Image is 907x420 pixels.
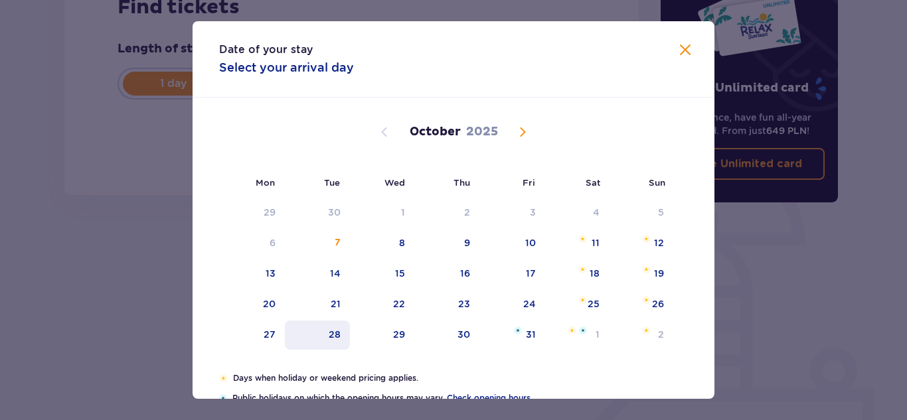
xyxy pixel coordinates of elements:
div: 17 [526,267,536,280]
p: Date of your stay [219,42,313,57]
td: Date not available. Friday, October 3, 2025 [479,198,545,228]
td: Date not available. Saturday, October 4, 2025 [545,198,610,228]
div: 1 [596,328,600,341]
div: 2 [464,206,470,219]
td: Saturday, November 1, 2025 [545,320,610,350]
div: 30 [457,328,470,341]
img: Blue star [219,394,227,402]
img: Blue star [579,326,587,334]
div: 4 [593,206,600,219]
td: Monday, October 27, 2025 [219,320,285,350]
div: 29 [264,206,276,219]
td: Date not available. Thursday, October 2, 2025 [414,198,480,228]
div: 27 [264,328,276,341]
td: Thursday, October 9, 2025 [414,229,480,258]
td: Saturday, October 25, 2025 [545,290,610,319]
div: 10 [525,236,536,249]
td: Saturday, October 18, 2025 [545,259,610,289]
button: Close [677,42,693,59]
td: Wednesday, October 15, 2025 [350,259,414,289]
div: 29 [393,328,405,341]
div: 13 [266,267,276,280]
div: 24 [523,297,536,311]
td: Friday, October 17, 2025 [479,259,545,289]
div: 20 [263,297,276,311]
div: 1 [401,206,405,219]
img: Orange star [568,326,576,334]
div: 23 [458,297,470,311]
a: Check opening hours [447,392,531,404]
small: Mon [256,177,275,188]
td: Tuesday, October 14, 2025 [285,259,351,289]
img: Orange star [642,265,651,273]
td: Wednesday, October 8, 2025 [350,229,414,258]
button: Previous month [376,124,392,140]
td: Wednesday, October 22, 2025 [350,290,414,319]
img: Orange star [578,296,587,304]
div: 16 [460,267,470,280]
small: Sat [586,177,600,188]
img: Orange star [642,326,651,334]
div: 14 [330,267,341,280]
p: 2025 [466,124,498,140]
small: Fri [523,177,535,188]
div: 21 [331,297,341,311]
td: Friday, October 31, 2025 [479,320,545,350]
div: 7 [335,236,341,249]
td: Tuesday, October 28, 2025 [285,320,351,350]
div: 2 [658,328,664,341]
p: October [410,124,461,140]
div: 11 [592,236,600,249]
td: Sunday, November 2, 2025 [609,320,673,350]
td: Date not available. Sunday, October 5, 2025 [609,198,673,228]
small: Wed [384,177,405,188]
td: Date not available. Tuesday, October 7, 2025 [285,229,351,258]
img: Orange star [578,265,587,273]
img: Orange star [219,374,228,382]
div: 3 [530,206,536,219]
td: Date not available. Monday, October 6, 2025 [219,229,285,258]
small: Tue [324,177,340,188]
td: Date not available. Tuesday, September 30, 2025 [285,198,351,228]
div: 22 [393,297,405,311]
p: Select your arrival day [219,60,354,76]
div: 12 [654,236,664,249]
td: Sunday, October 12, 2025 [609,229,673,258]
td: Tuesday, October 21, 2025 [285,290,351,319]
img: Orange star [578,235,587,243]
div: 31 [526,328,536,341]
div: 5 [658,206,664,219]
div: 30 [328,206,341,219]
img: Orange star [642,235,651,243]
div: 9 [464,236,470,249]
td: Monday, October 13, 2025 [219,259,285,289]
p: Public holidays on which the opening hours may vary. [232,392,688,404]
div: 26 [652,297,664,311]
small: Thu [453,177,470,188]
td: Sunday, October 26, 2025 [609,290,673,319]
td: Saturday, October 11, 2025 [545,229,610,258]
td: Thursday, October 16, 2025 [414,259,480,289]
td: Monday, October 20, 2025 [219,290,285,319]
td: Wednesday, October 29, 2025 [350,320,414,350]
td: Date not available. Monday, September 29, 2025 [219,198,285,228]
td: Date not available. Wednesday, October 1, 2025 [350,198,414,228]
img: Orange star [642,296,651,304]
img: Blue star [514,326,522,334]
button: Next month [515,124,531,140]
small: Sun [649,177,665,188]
td: Sunday, October 19, 2025 [609,259,673,289]
div: 19 [654,267,664,280]
td: Friday, October 10, 2025 [479,229,545,258]
td: Thursday, October 30, 2025 [414,320,480,350]
div: 15 [395,267,405,280]
p: Days when holiday or weekend pricing applies. [233,372,688,384]
div: 25 [588,297,600,311]
td: Thursday, October 23, 2025 [414,290,480,319]
div: 8 [399,236,405,249]
div: 28 [329,328,341,341]
div: 18 [590,267,600,280]
td: Friday, October 24, 2025 [479,290,545,319]
div: 6 [270,236,276,249]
